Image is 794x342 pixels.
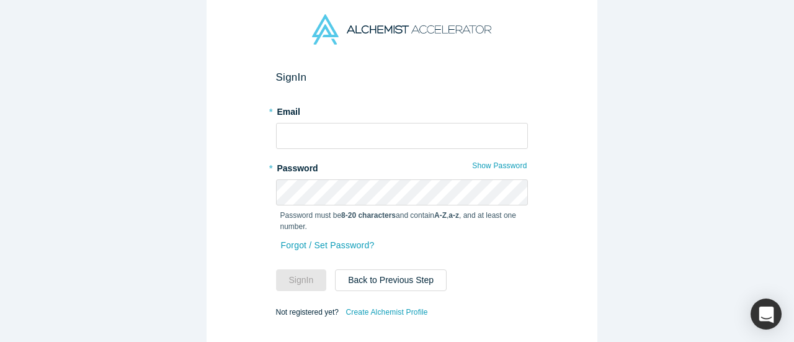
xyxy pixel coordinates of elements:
[276,71,528,84] h2: Sign In
[471,158,527,174] button: Show Password
[276,307,339,316] span: Not registered yet?
[276,101,528,119] label: Email
[276,158,528,175] label: Password
[341,211,396,220] strong: 8-20 characters
[280,235,375,256] a: Forgot / Set Password?
[345,304,428,320] a: Create Alchemist Profile
[280,210,524,232] p: Password must be and contain , , and at least one number.
[448,211,459,220] strong: a-z
[312,14,491,45] img: Alchemist Accelerator Logo
[335,269,447,291] button: Back to Previous Step
[434,211,447,220] strong: A-Z
[276,269,327,291] button: SignIn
